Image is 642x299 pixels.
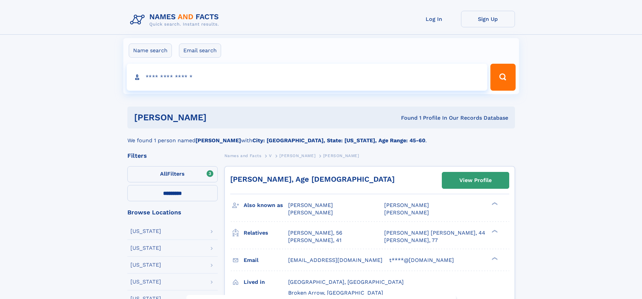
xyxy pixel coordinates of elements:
[160,171,167,177] span: All
[244,276,288,288] h3: Lived in
[127,128,515,145] div: We found 1 person named with .
[288,229,342,237] a: [PERSON_NAME], 56
[279,153,315,158] span: [PERSON_NAME]
[127,209,218,215] div: Browse Locations
[490,256,498,261] div: ❯
[442,172,509,188] a: View Profile
[304,114,508,122] div: Found 1 Profile In Our Records Database
[224,151,262,160] a: Names and Facts
[288,257,383,263] span: [EMAIL_ADDRESS][DOMAIN_NAME]
[279,151,315,160] a: [PERSON_NAME]
[288,279,404,285] span: [GEOGRAPHIC_DATA], [GEOGRAPHIC_DATA]
[384,237,438,244] a: [PERSON_NAME], 77
[127,153,218,159] div: Filters
[288,290,383,296] span: Broken Arrow, [GEOGRAPHIC_DATA]
[130,229,161,234] div: [US_STATE]
[134,113,304,122] h1: [PERSON_NAME]
[288,237,341,244] a: [PERSON_NAME], 41
[490,202,498,206] div: ❯
[407,11,461,27] a: Log In
[244,255,288,266] h3: Email
[252,137,425,144] b: City: [GEOGRAPHIC_DATA], State: [US_STATE], Age Range: 45-60
[129,43,172,58] label: Name search
[130,279,161,285] div: [US_STATE]
[384,202,429,208] span: [PERSON_NAME]
[384,209,429,216] span: [PERSON_NAME]
[461,11,515,27] a: Sign Up
[195,137,241,144] b: [PERSON_NAME]
[384,229,485,237] a: [PERSON_NAME] [PERSON_NAME], 44
[230,175,395,183] a: [PERSON_NAME], Age [DEMOGRAPHIC_DATA]
[459,173,492,188] div: View Profile
[127,166,218,182] label: Filters
[244,227,288,239] h3: Relatives
[490,229,498,233] div: ❯
[127,64,488,91] input: search input
[130,262,161,268] div: [US_STATE]
[288,209,333,216] span: [PERSON_NAME]
[130,245,161,251] div: [US_STATE]
[127,11,224,29] img: Logo Names and Facts
[288,202,333,208] span: [PERSON_NAME]
[490,64,515,91] button: Search Button
[269,153,272,158] span: V
[179,43,221,58] label: Email search
[244,200,288,211] h3: Also known as
[323,153,359,158] span: [PERSON_NAME]
[269,151,272,160] a: V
